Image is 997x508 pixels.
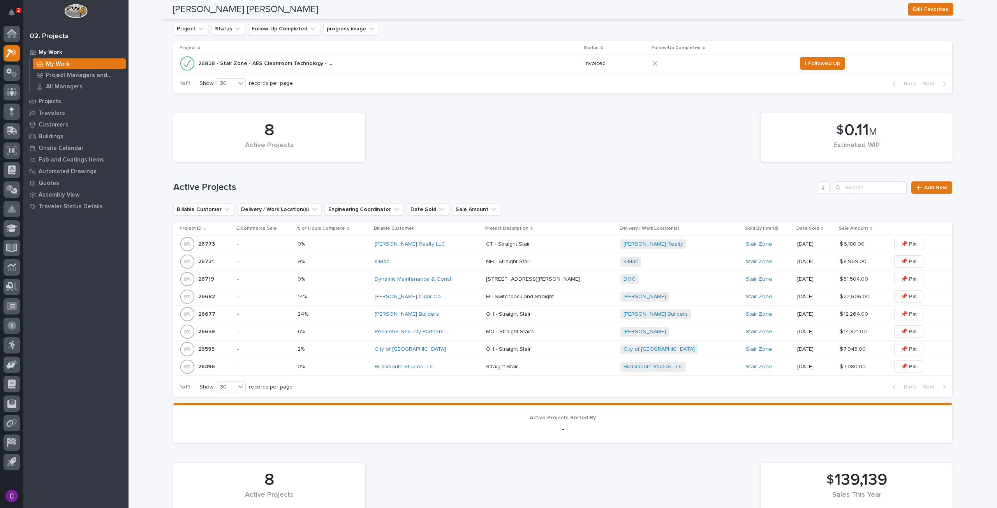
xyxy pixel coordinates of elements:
p: [DATE] [797,346,833,353]
p: FL- Switchback and Straight [486,292,555,300]
p: Automated Drawings [39,168,97,175]
span: 📌 Pin [901,327,917,336]
p: OH - Straight Stair [486,309,532,318]
div: 02. Projects [30,32,69,41]
p: 26682 [198,292,217,300]
p: - [237,311,292,318]
p: 26731 [198,257,215,265]
p: Project Managers and Engineers [46,72,123,79]
a: Perimeter Security Partners [375,329,444,335]
div: Active Projects [187,141,352,158]
span: 📌 Pin [901,345,917,354]
p: 0% [298,239,306,248]
p: $ 22,606.00 [840,292,871,300]
p: Assembly View [39,192,79,199]
tr: 2639626396 -0%0% Birdsmouth Studios LLC Straight StairStraight Stair Birdsmouth Studios LLC Stair... [173,358,952,376]
button: Follow-Up Completed [248,23,320,35]
p: Sold By (brand) [745,224,779,233]
button: Back [886,383,919,390]
div: 30 [217,79,236,88]
a: Stair Zone [746,241,772,248]
a: Stair Zone [746,294,772,300]
span: Edit Favorites [913,5,948,14]
p: 1 of 1 [173,74,196,93]
p: $ 7,943.00 [840,345,867,353]
a: City of [GEOGRAPHIC_DATA] [624,346,695,353]
span: 📌 Pin [901,292,917,301]
h1: Active Projects [173,182,814,193]
span: 📌 Pin [901,257,917,266]
tr: 26838 - Stair Zone - AES Cleanroom Technology - GA - Straight Stair26838 - Stair Zone - AES Clean... [173,55,952,72]
span: Active Projects Sorted By [530,415,596,420]
button: Status [211,23,245,35]
button: progress image [323,23,379,35]
p: Customers [39,121,69,128]
span: $ [836,123,844,138]
a: K-Mac [624,258,638,265]
p: Billable Customer [374,224,414,233]
p: OH - Straight Stair [486,345,532,353]
p: - [237,276,292,283]
a: Birdsmouth Studios LLC [624,364,683,370]
p: Show [199,384,213,390]
p: records per page [249,80,293,87]
div: Estimated WIP [774,141,939,158]
span: 📌 Pin [901,362,917,371]
span: 0.11 [844,122,869,139]
a: DMC [624,276,636,283]
p: $ 6,180.00 [840,239,866,248]
p: Delivery / Work Location(s) [620,224,679,233]
p: 2% [298,345,306,353]
p: Follow-Up Completed [652,44,701,52]
p: 26595 [198,345,216,353]
div: 8 [187,470,352,490]
a: [PERSON_NAME] [624,294,666,300]
a: Assembly View [23,189,129,200]
img: Workspace Logo [64,4,87,18]
a: My Work [30,58,129,69]
button: 📌 Pin [894,360,923,373]
p: CT - Straight Stair [486,239,532,248]
a: Add New [911,181,952,194]
a: Fab and Coatings Items [23,154,129,165]
a: [PERSON_NAME] Builders [624,311,688,318]
a: [PERSON_NAME] [624,329,666,335]
p: 0% [298,362,306,370]
a: Automated Drawings [23,165,129,177]
p: [DATE] [797,241,833,248]
p: [STREET_ADDRESS][PERSON_NAME] [486,274,581,283]
button: 📌 Pin [894,325,923,338]
p: 2 [17,7,20,13]
p: 26773 [198,239,217,248]
a: Stair Zone [746,258,772,265]
a: Buildings [23,130,129,142]
p: Projects [39,98,61,105]
p: 26677 [198,309,217,318]
input: Search [833,181,907,194]
p: 26838 - Stair Zone - AES Cleanroom Technology - GA - Straight Stair [198,59,336,67]
a: Projects [23,95,129,107]
a: City of [GEOGRAPHIC_DATA] [375,346,446,353]
div: 30 [217,383,236,391]
button: Engineering Coordinator [325,203,404,216]
div: Active Projects [187,491,352,507]
p: [DATE] [797,294,833,300]
p: Sale Amount [839,224,868,233]
span: Add New [924,185,947,190]
div: Sales This Year [774,491,939,507]
p: Quotes [39,180,59,187]
p: MO - Straight Stairs [486,327,535,335]
p: $ 14,921.00 [840,327,868,335]
button: Date Sold [407,203,449,216]
p: Straight Stair [486,362,520,370]
p: My Work [46,61,70,68]
button: Notifications [4,5,20,21]
button: 📌 Pin [894,255,923,268]
span: M [869,127,877,137]
p: - [237,329,292,335]
button: I Followed Up [800,57,845,70]
span: $ [826,473,834,487]
p: [DATE] [797,276,833,283]
p: 26659 [198,327,217,335]
h2: [PERSON_NAME] [PERSON_NAME] [173,4,318,15]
